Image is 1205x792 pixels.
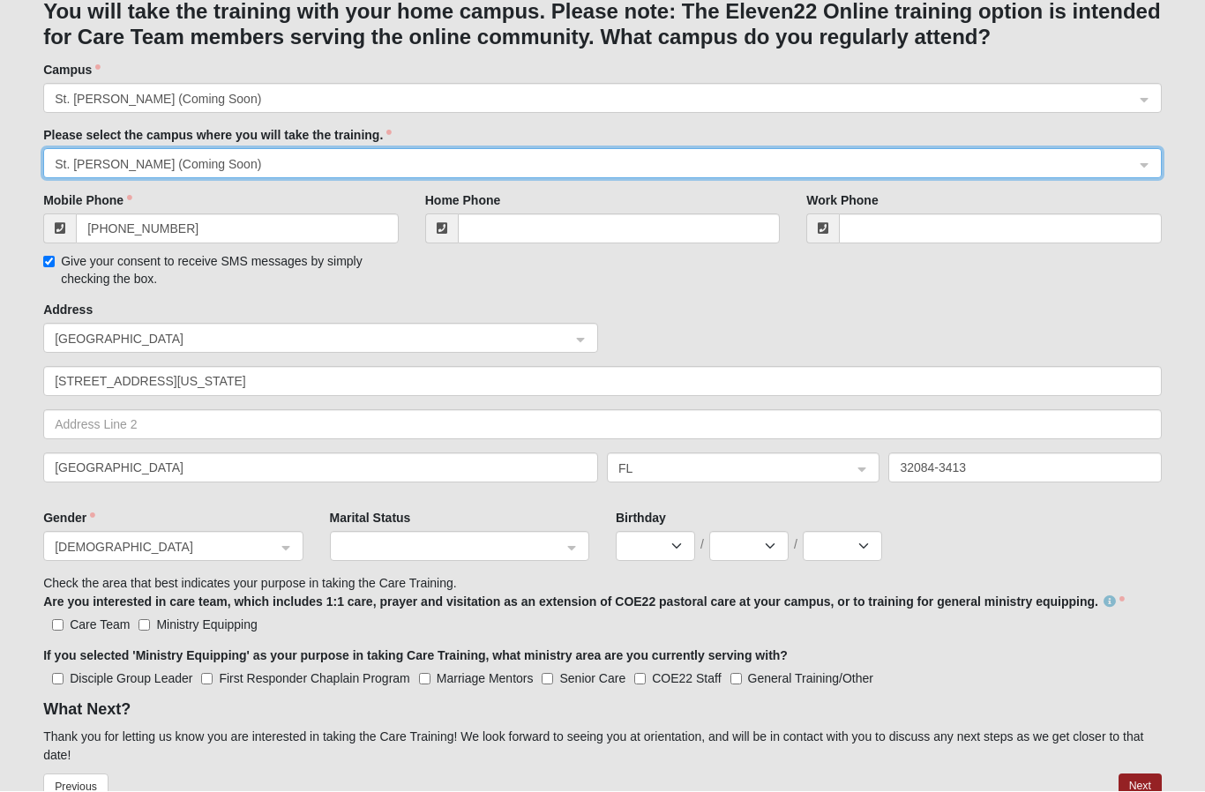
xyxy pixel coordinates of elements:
span: Senior Care [559,672,625,686]
span: First Responder Chaplain Program [219,672,409,686]
input: COE22 Staff [634,674,646,685]
input: Care Team [52,620,64,631]
label: Work Phone [806,192,878,210]
input: Disciple Group Leader [52,674,64,685]
input: Marriage Mentors [419,674,430,685]
label: Gender [43,510,95,527]
input: City [43,453,598,483]
label: If you selected 'Ministry Equipping' as your purpose in taking Care Training, what ministry area ... [43,647,788,665]
span: Female [55,538,275,557]
input: Address Line 2 [43,410,1162,440]
label: Please select the campus where you will take the training. [43,127,392,145]
span: Marriage Mentors [437,672,534,686]
span: United States [55,330,555,349]
label: Address [43,302,93,319]
span: Ministry Equipping [156,618,257,632]
span: / [794,536,797,554]
input: First Responder Chaplain Program [201,674,213,685]
input: Senior Care [542,674,553,685]
span: / [700,536,704,554]
input: Address Line 1 [43,367,1162,397]
label: Mobile Phone [43,192,132,210]
h4: What Next? [43,701,1162,721]
label: Home Phone [425,192,501,210]
span: Care Team [70,618,130,632]
span: COE22 Staff [652,672,721,686]
input: Zip [888,453,1161,483]
span: St. Augustine (Coming Soon) [55,90,1119,109]
p: Thank you for letting us know you are interested in taking the Care Training! We look forward to ... [43,728,1162,766]
label: Marital Status [330,510,411,527]
span: FL [618,460,836,479]
label: Birthday [616,510,666,527]
label: Campus [43,62,101,79]
input: Give your consent to receive SMS messages by simply checking the box. [43,257,55,268]
label: Are you interested in care team, which includes 1:1 care, prayer and visitation as an extension o... [43,594,1125,611]
input: General Training/Other [730,674,742,685]
span: Disciple Group Leader [70,672,192,686]
span: Give your consent to receive SMS messages by simply checking the box. [61,255,363,287]
span: General Training/Other [748,672,873,686]
span: St. Augustine (Coming Soon) [55,155,1119,175]
input: Ministry Equipping [138,620,150,631]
